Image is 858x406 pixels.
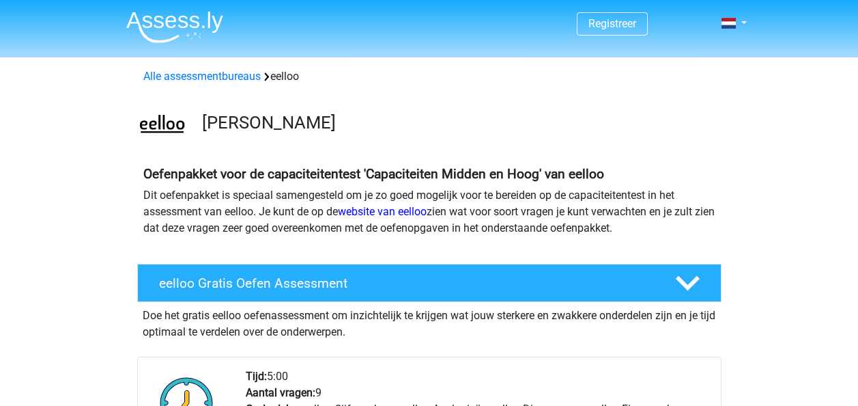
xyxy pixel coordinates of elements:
[132,264,727,302] a: eelloo Gratis Oefen Assessment
[159,275,653,291] h4: eelloo Gratis Oefen Assessment
[137,302,721,340] div: Doe het gratis eelloo oefenassessment om inzichtelijk te krijgen wat jouw sterkere en zwakkere on...
[138,68,721,85] div: eelloo
[338,205,427,218] a: website van eelloo
[126,11,223,43] img: Assessly
[246,386,315,399] b: Aantal vragen:
[246,370,267,383] b: Tijd:
[138,101,186,150] img: eelloo.png
[143,166,604,182] b: Oefenpakket voor de capaciteitentest 'Capaciteiten Midden en Hoog' van eelloo
[143,187,715,236] p: Dit oefenpakket is speciaal samengesteld om je zo goed mogelijk voor te bereiden op de capaciteit...
[588,17,636,30] a: Registreer
[202,112,711,133] h3: [PERSON_NAME]
[143,70,261,83] a: Alle assessmentbureaus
